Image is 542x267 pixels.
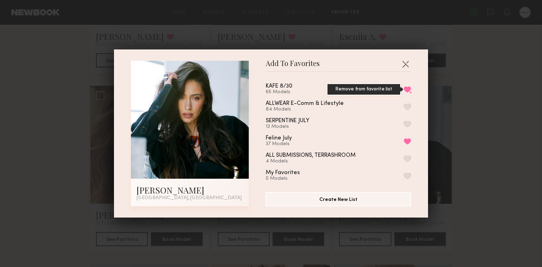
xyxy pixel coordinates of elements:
button: Close [400,58,411,70]
div: [PERSON_NAME] [137,184,243,196]
div: SERPENTINE JULY [266,118,309,124]
div: 37 Models [266,141,309,147]
button: Remove from favorite list [404,86,411,93]
span: Add To Favorites [266,61,320,71]
div: 84 Models [266,107,361,112]
div: ALL SUBMISSIONS, TERRASHROOM [266,153,356,159]
div: [GEOGRAPHIC_DATA], [GEOGRAPHIC_DATA] [137,196,243,201]
button: Create New List [266,192,411,206]
div: 66 Models [266,89,309,95]
div: ALLWEAR E-Comm & Lifestyle [266,101,344,107]
div: KAFE 8/30 [266,83,292,89]
div: 0 Models [266,176,317,182]
div: 13 Models [266,124,326,130]
div: 4 Models [266,159,373,164]
div: My Favorites [266,170,300,176]
div: Feline July [266,135,292,141]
